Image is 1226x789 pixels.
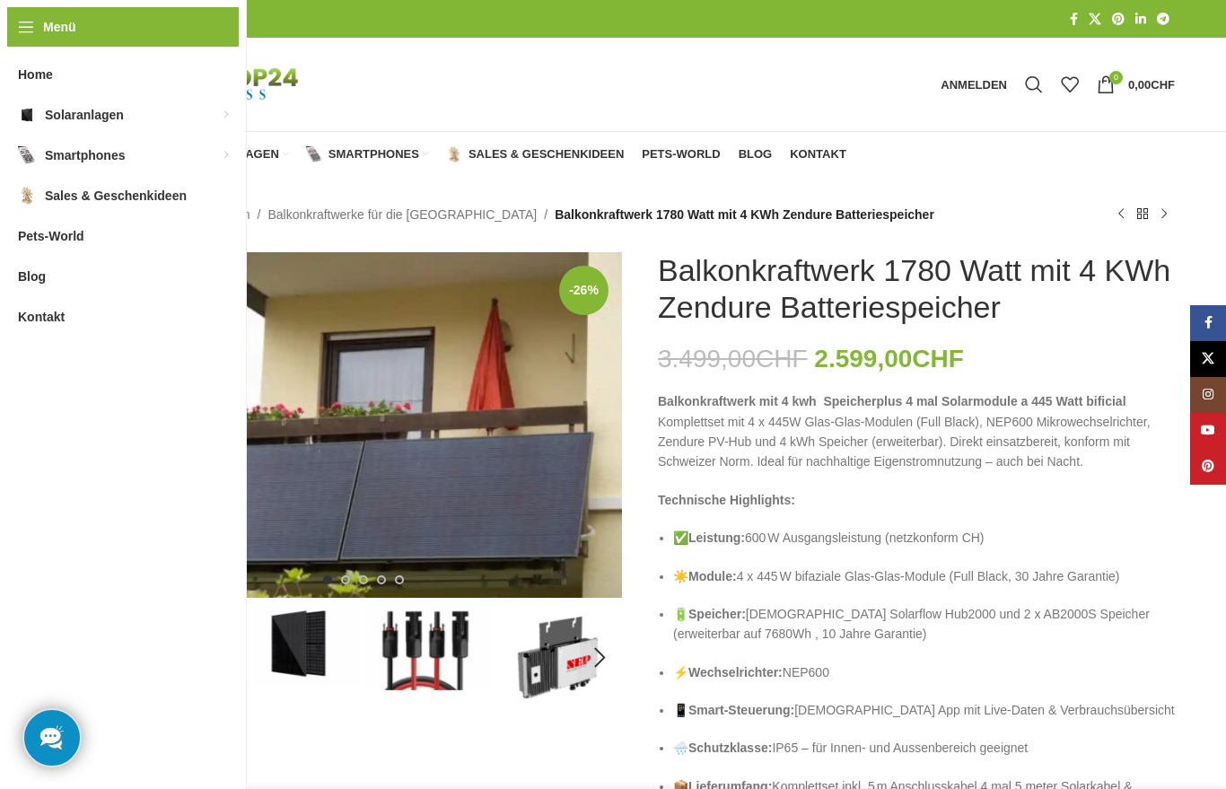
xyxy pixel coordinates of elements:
[158,136,288,172] a: Solaranlagen
[559,266,609,315] span: -26%
[642,147,720,162] span: Pets-World
[673,528,1175,548] p: ✅ 600 W Ausgangsleistung (netzkonform CH)
[18,146,36,164] img: Smartphones
[103,252,624,598] div: 1 / 5
[359,575,368,584] li: Go to slide 3
[45,139,125,171] span: Smartphones
[395,575,404,584] li: Go to slide 5
[363,601,494,690] div: 3 / 5
[688,569,737,583] strong: Module:
[912,345,964,373] span: CHF
[1107,7,1130,31] a: Pinterest Social Link
[1190,341,1226,377] a: X Social Link
[941,79,1007,91] span: Anmelden
[267,205,537,224] a: Balkonkraftwerke für die [GEOGRAPHIC_DATA]
[673,566,1175,586] p: ☀️ 4 x 445 W bifaziale Glas-Glas-Module (Full Black, 30 Jahre Garantie)
[323,575,332,584] li: Go to slide 1
[1153,204,1175,225] a: Nächstes Produkt
[658,394,1126,408] strong: Balkonkraftwerk mit 4 kwh Speicherplus 4 mal Solarmodule a 445 Watt bificial
[306,136,428,172] a: Smartphones
[18,106,36,124] img: Solaranlagen
[105,252,622,598] img: Steckerkraftwerk
[1151,78,1175,92] span: CHF
[1190,377,1226,413] a: Instagram Social Link
[790,147,846,162] span: Kontakt
[642,136,720,172] a: Pets-World
[328,147,419,162] span: Smartphones
[233,601,363,686] div: 2 / 5
[18,260,46,293] span: Blog
[814,345,964,373] bdi: 2.599,00
[577,636,622,680] div: Next slide
[45,180,187,212] span: Sales & Geschenkideen
[688,530,745,545] strong: Leistung:
[446,146,462,162] img: Sales & Geschenkideen
[555,205,934,224] span: Balkonkraftwerk 1780 Watt mit 4 KWh Zendure Batteriespeicher
[96,136,855,172] div: Hauptnavigation
[673,604,1175,644] p: 🔋 [DEMOGRAPHIC_DATA] Solarflow Hub2000 und 2 x AB2000S Speicher (erweiterbar auf 7680Wh , 10 Jahr...
[18,220,84,252] span: Pets-World
[45,99,124,131] span: Solaranlagen
[1110,204,1132,225] a: Vorheriges Produkt
[658,493,795,507] strong: Technische Highlights:
[688,665,783,679] strong: Wechselrichter:
[43,17,76,37] span: Menü
[365,601,492,690] img: MC4 Anschlusskabel
[494,601,624,714] div: 4 / 5
[756,345,808,373] span: CHF
[306,146,322,162] img: Smartphones
[235,601,362,686] img: Balkonkraftwerke mit edlem Schwarz Schwarz Design
[377,575,386,584] li: Go to slide 4
[658,252,1175,326] h1: Balkonkraftwerk 1780 Watt mit 4 KWh Zendure Batteriespeicher
[18,301,65,333] span: Kontakt
[1088,66,1184,102] a: 0 0,00CHF
[495,601,622,714] img: Nep600 Wechselrichter
[739,147,773,162] span: Blog
[1130,7,1152,31] a: LinkedIn Social Link
[1128,78,1175,92] bdi: 0,00
[1109,71,1123,84] span: 0
[658,391,1175,472] p: Komplettset mit 4 x 445W Glas-Glas-Modulen (Full Black), NEP600 Mikrowechselrichter, Zendure PV-H...
[1016,66,1052,102] a: Suche
[673,738,1175,758] p: 🌧️ IP65 – für Innen- und Aussenbereich geeignet
[790,136,846,172] a: Kontakt
[469,147,624,162] span: Sales & Geschenkideen
[673,700,1175,720] p: 📱 [DEMOGRAPHIC_DATA] App mit Live-Daten & Verbrauchsübersicht
[18,58,53,91] span: Home
[1190,413,1226,449] a: YouTube Social Link
[341,575,350,584] li: Go to slide 2
[673,662,1175,682] p: ⚡ NEP600
[1064,7,1083,31] a: Facebook Social Link
[932,66,1016,102] a: Anmelden
[658,345,808,373] bdi: 3.499,00
[18,187,36,205] img: Sales & Geschenkideen
[1190,449,1226,485] a: Pinterest Social Link
[688,741,772,755] strong: Schutzklasse:
[1190,305,1226,341] a: Facebook Social Link
[1083,7,1107,31] a: X Social Link
[1152,7,1175,31] a: Telegram Social Link
[1052,66,1088,102] div: Meine Wunschliste
[105,205,934,224] nav: Breadcrumb
[739,136,773,172] a: Blog
[688,703,794,717] strong: Smart-Steuerung:
[446,136,624,172] a: Sales & Geschenkideen
[688,607,746,621] strong: Speicher:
